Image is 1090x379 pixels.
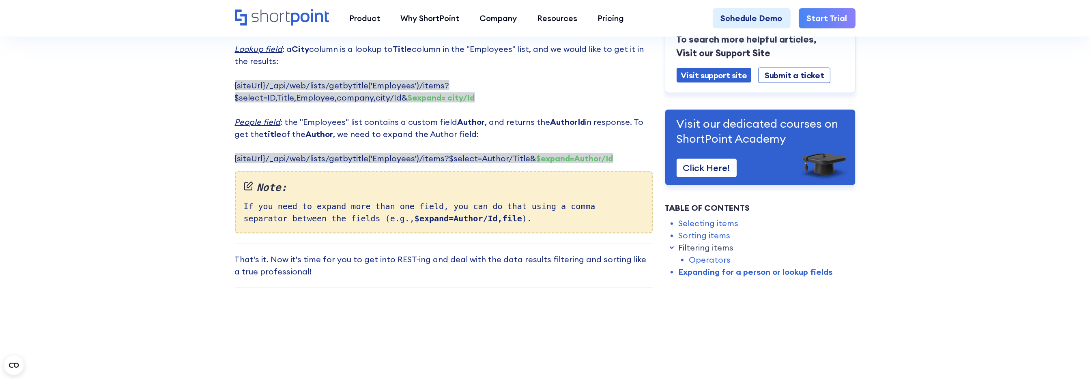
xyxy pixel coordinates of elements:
[4,355,24,375] button: Open CMP widget
[235,80,475,103] span: {siteUrl}/_api/web/lists/getbytitle('Employees')/items?$select=ID,Title,Employee,company,city/Id&
[678,229,730,242] a: Sorting items
[689,254,731,266] a: Operators
[244,180,644,195] em: Note:
[400,12,459,24] div: Why ShortPoint
[527,8,587,28] a: Resources
[677,68,752,83] a: Visit support site
[678,217,738,229] a: Selecting items
[235,153,613,163] span: {siteUrl}/_api/web/lists/getbytitle('Employees')/items?$select=Author/Title&
[339,8,390,28] a: Product
[264,129,282,139] strong: title
[479,12,517,24] div: Company
[235,117,281,127] em: People field
[235,9,329,27] a: Home
[349,12,380,24] div: Product
[408,92,475,103] strong: $expand= city/Id
[537,153,613,163] strong: $expand=Author/Id
[393,44,412,54] strong: Title
[235,44,283,54] em: Lookup field
[390,8,469,28] a: Why ShortPoint
[678,266,832,278] a: Expanding for a person or lookup fields
[1049,340,1090,379] iframe: Chat Widget
[292,44,310,54] strong: City
[469,8,527,28] a: Company
[598,12,624,24] div: Pricing
[235,171,653,233] div: If you need to expand more than one field, you can do that using a comma separator between the fi...
[678,242,733,254] a: Filtering items
[458,117,485,127] strong: Author
[306,129,333,139] strong: Author
[677,159,737,177] a: Click Here!
[550,117,585,127] strong: AuthorId
[415,214,522,223] strong: $expand=Author/Id,file
[677,116,844,146] p: Visit our dedicated courses on ShortPoint Academy
[587,8,634,28] a: Pricing
[235,253,653,278] p: That's it. Now it's time for you to get into REST-ing and deal with the data results filtering an...
[758,68,830,83] a: Submit a ticket
[665,202,856,214] div: Table of Contents
[677,32,844,60] p: To search more helpful articles, Visit our Support Site
[713,8,791,28] a: Schedule Demo
[537,12,577,24] div: Resources
[799,8,856,28] a: Start Trial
